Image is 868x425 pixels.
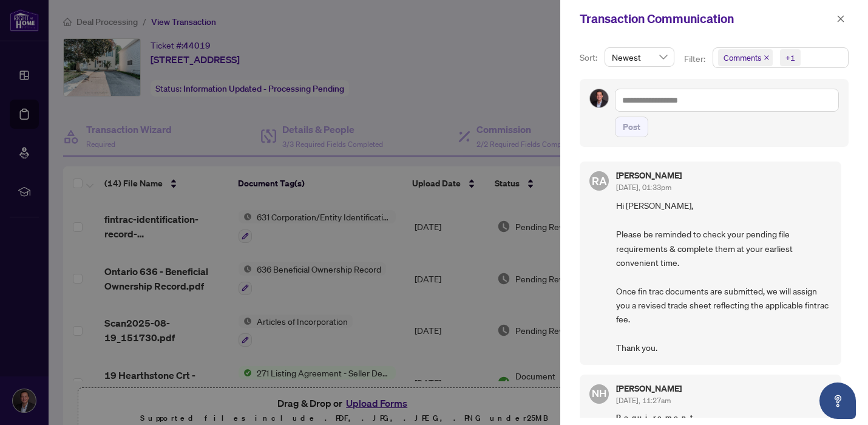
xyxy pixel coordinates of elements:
[615,117,648,137] button: Post
[836,15,845,23] span: close
[616,384,682,393] h5: [PERSON_NAME]
[612,48,667,66] span: Newest
[590,89,608,107] img: Profile Icon
[592,172,607,189] span: RA
[724,52,761,64] span: Comments
[616,183,671,192] span: [DATE], 01:33pm
[616,171,682,180] h5: [PERSON_NAME]
[616,396,671,405] span: [DATE], 11:27am
[592,386,606,402] span: NH
[580,51,600,64] p: Sort:
[819,382,856,419] button: Open asap
[764,55,770,61] span: close
[616,199,832,355] span: Hi [PERSON_NAME], Please be reminded to check your pending file requirements & complete them at y...
[718,49,773,66] span: Comments
[822,389,832,398] span: check-circle
[684,52,707,66] p: Filter:
[785,52,795,64] div: +1
[580,10,833,28] div: Transaction Communication
[616,412,832,424] span: Requirement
